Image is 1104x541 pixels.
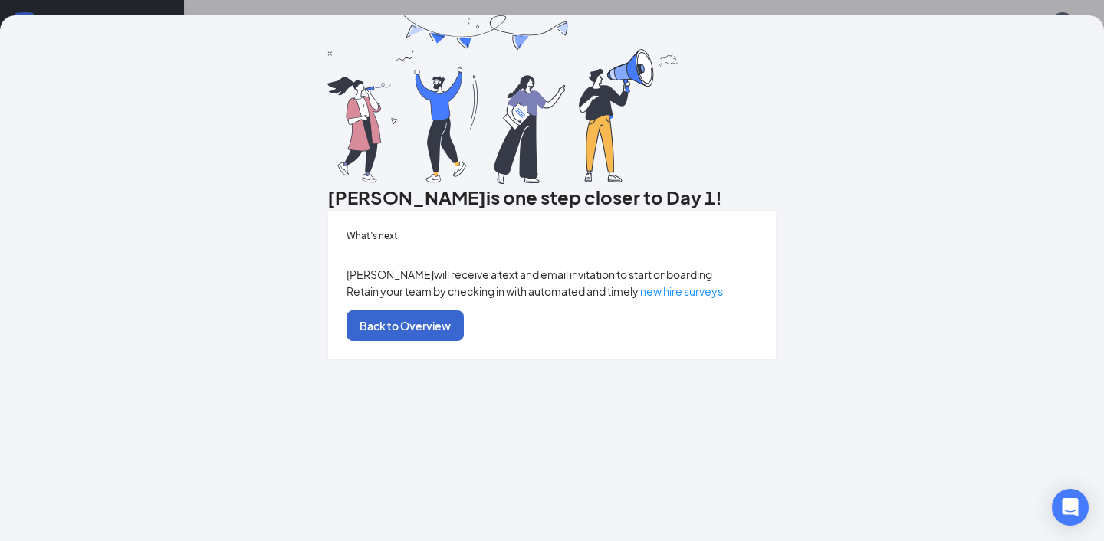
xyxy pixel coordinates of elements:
[327,15,680,184] img: you are all set
[327,184,777,210] h3: [PERSON_NAME] is one step closer to Day 1!
[347,266,758,283] p: [PERSON_NAME] will receive a text and email invitation to start onboarding
[347,310,464,341] button: Back to Overview
[347,283,758,300] p: Retain your team by checking in with automated and timely
[347,229,758,243] h5: What’s next
[640,284,723,298] a: new hire surveys
[1052,489,1089,526] div: Open Intercom Messenger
